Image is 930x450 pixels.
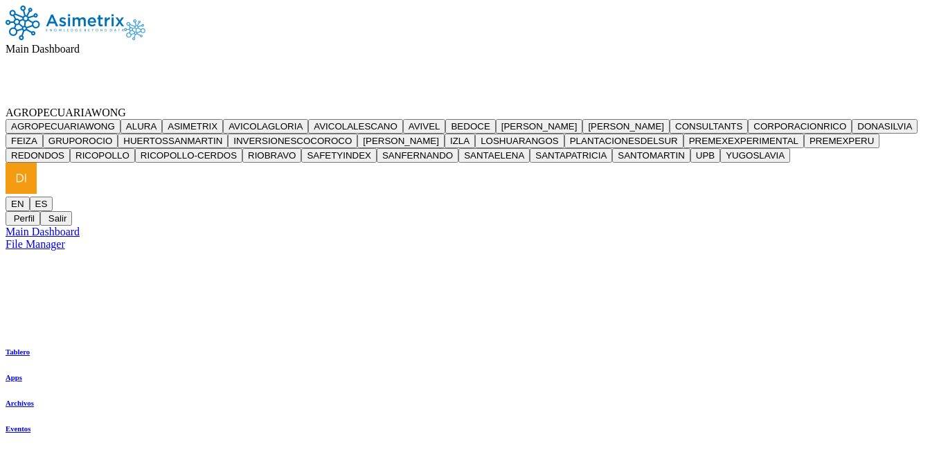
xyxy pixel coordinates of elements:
[670,119,748,134] button: CONSULTANTS
[308,119,403,134] button: AVICOLALESCANO
[804,134,879,148] button: PREMEXPERU
[458,148,530,163] button: SANTAELENA
[6,134,43,148] button: FEIZA
[228,134,357,148] button: INVERSIONESCOCOROCO
[612,148,690,163] button: SANTOMARTIN
[852,119,918,134] button: DONASILVIA
[6,424,34,433] a: Eventos
[43,134,118,148] button: GRUPOROCIO
[242,148,301,163] button: RIOBRAVO
[720,148,790,163] button: YUGOSLAVIA
[6,163,37,194] img: diego.delatorre@premexcorp.com profile pic
[377,148,458,163] button: SANFERNANDO
[6,148,70,163] button: REDONDOS
[6,43,80,55] span: Main Dashboard
[403,119,446,134] button: AVIVEL
[118,134,228,148] button: HUERTOSSANMARTIN
[301,148,377,163] button: SAFETYINDEX
[357,134,445,148] button: [PERSON_NAME]
[683,134,804,148] button: PREMEXEXPERIMENTAL
[124,19,145,40] img: Asimetrix logo
[162,119,223,134] button: ASIMETRIX
[748,119,852,134] button: CORPORACIONRICO
[445,134,475,148] button: IZLA
[445,119,495,134] button: BEDOCE
[70,148,135,163] button: RICOPOLLO
[6,119,120,134] button: AGROPECUARIAWONG
[30,197,53,211] button: ES
[6,348,34,356] a: Tablero
[530,148,612,163] button: SANTAPATRICIA
[475,134,564,148] button: LOSHUARANGOS
[6,399,34,407] a: Archivos
[690,148,720,163] button: UPB
[223,119,308,134] button: AVICOLAGLORIA
[496,119,583,134] button: [PERSON_NAME]
[6,211,40,226] button: Perfil
[6,197,30,211] button: EN
[582,119,670,134] button: [PERSON_NAME]
[6,107,126,118] span: AGROPECUARIAWONG
[564,134,683,148] button: PLANTACIONESDELSUR
[6,238,924,251] a: File Manager
[6,373,34,381] a: Apps
[120,119,162,134] button: ALURA
[6,226,924,238] a: Main Dashboard
[40,211,72,226] button: Salir
[6,6,124,40] img: Asimetrix logo
[135,148,242,163] button: RICOPOLLO-CERDOS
